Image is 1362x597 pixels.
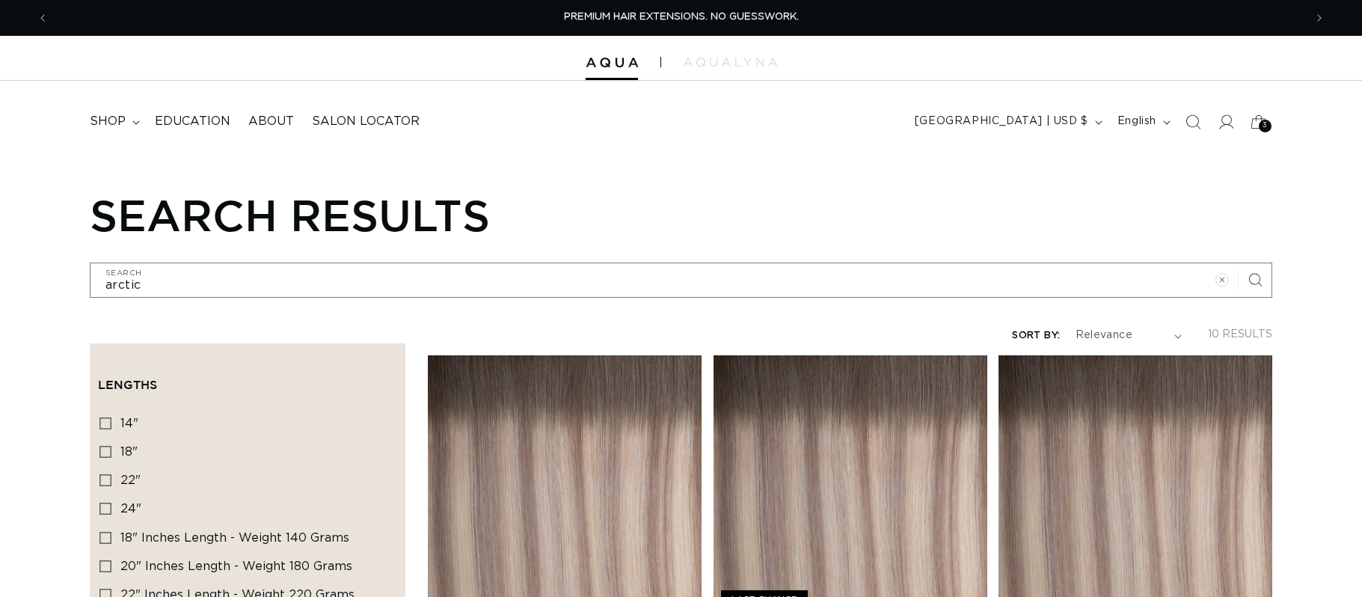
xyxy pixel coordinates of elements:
[303,105,429,138] a: Salon Locator
[586,58,638,68] img: Aqua Hair Extensions
[81,105,146,138] summary: shop
[1208,329,1272,340] span: 10 results
[1108,108,1177,136] button: English
[120,417,138,429] span: 14"
[312,114,420,129] span: Salon Locator
[239,105,303,138] a: About
[90,114,126,129] span: shop
[1177,105,1209,138] summary: Search
[1263,120,1268,132] span: 3
[26,4,59,32] button: Previous announcement
[906,108,1108,136] button: [GEOGRAPHIC_DATA] | USD $
[1303,4,1336,32] button: Next announcement
[1206,263,1239,296] button: Clear search term
[146,105,239,138] a: Education
[90,189,1272,240] h1: Search results
[120,503,141,515] span: 24"
[155,114,230,129] span: Education
[120,560,352,572] span: 20" Inches length - Weight 180 grams
[248,114,294,129] span: About
[1012,331,1060,340] label: Sort by:
[1239,263,1271,296] button: Search
[1117,114,1156,129] span: English
[91,263,1271,297] input: Search
[684,58,777,67] img: aqualyna.com
[120,446,138,458] span: 18"
[120,474,141,486] span: 22"
[98,378,157,391] span: Lengths
[120,532,349,544] span: 18" Inches length - Weight 140 grams
[98,352,397,405] summary: Lengths (0 selected)
[564,12,799,22] span: PREMIUM HAIR EXTENSIONS. NO GUESSWORK.
[915,114,1088,129] span: [GEOGRAPHIC_DATA] | USD $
